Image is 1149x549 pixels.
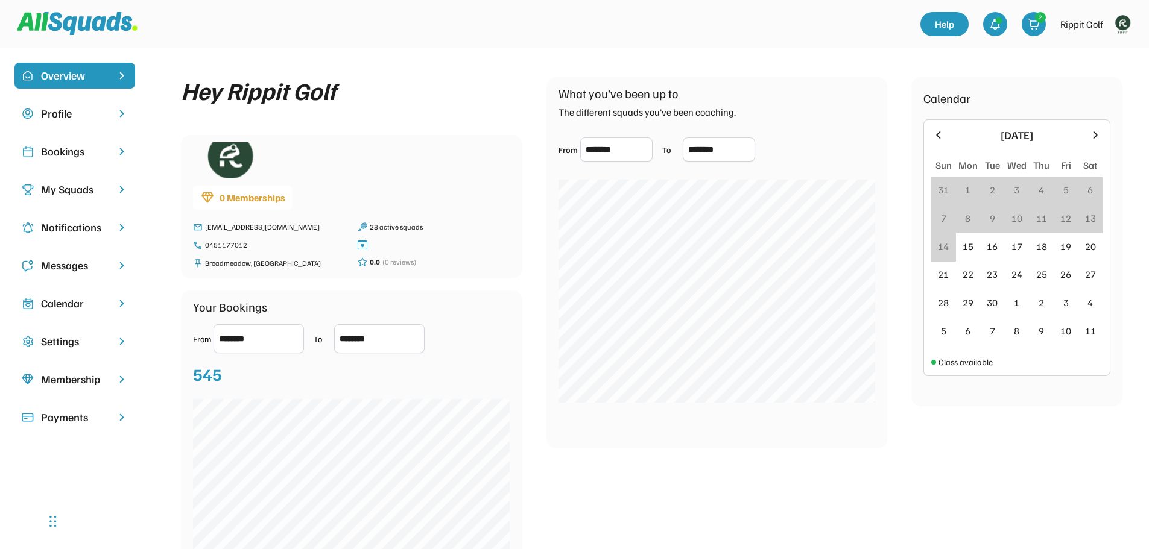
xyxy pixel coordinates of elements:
[193,298,267,316] div: Your Bookings
[662,143,680,156] div: To
[952,127,1082,143] div: [DATE]
[116,298,128,309] img: chevron-right.svg
[963,295,973,310] div: 29
[1014,295,1019,310] div: 1
[941,211,946,225] div: 7
[193,333,211,345] div: From
[22,298,34,310] img: Icon%20copy%207.svg
[987,239,998,254] div: 16
[22,260,34,272] img: Icon%20copy%205.svg
[985,158,1000,172] div: Tue
[1085,239,1096,254] div: 20
[205,222,346,233] div: [EMAIL_ADDRESS][DOMAIN_NAME]
[1087,183,1093,197] div: 6
[1061,158,1071,172] div: Fri
[116,146,128,157] img: chevron-right.svg
[22,108,34,120] img: user-circle.svg
[1014,324,1019,338] div: 8
[1011,211,1022,225] div: 10
[41,181,109,198] div: My Squads
[22,146,34,158] img: Icon%20copy%202.svg
[116,374,128,385] img: chevron-right.svg
[370,257,380,268] div: 0.0
[935,158,952,172] div: Sun
[1036,267,1047,281] div: 25
[990,183,995,197] div: 2
[1063,183,1069,197] div: 5
[1085,211,1096,225] div: 13
[41,333,109,350] div: Settings
[920,12,969,36] a: Help
[990,211,995,225] div: 9
[41,67,109,84] div: Overview
[1060,239,1071,254] div: 19
[965,183,970,197] div: 1
[205,258,346,269] div: Broadmeadow, [GEOGRAPHIC_DATA]
[1039,183,1044,197] div: 4
[987,267,998,281] div: 23
[559,84,679,102] div: What you’ve been up to
[941,324,946,338] div: 5
[990,324,995,338] div: 7
[963,239,973,254] div: 15
[193,362,222,387] div: 545
[1033,158,1049,172] div: Thu
[41,295,109,312] div: Calendar
[382,257,416,268] div: (0 reviews)
[1007,158,1027,172] div: Wed
[923,89,970,107] div: Calendar
[22,336,34,348] img: Icon%20copy%2016.svg
[1036,211,1047,225] div: 11
[1083,158,1097,172] div: Sat
[938,267,949,281] div: 21
[559,105,736,119] div: The different squads you’ve been coaching.
[1039,324,1044,338] div: 9
[205,240,346,251] div: 0451177012
[1028,18,1040,30] img: shopping-cart-01%20%281%29.svg
[116,222,128,233] img: chevron-right.svg
[1036,13,1045,22] div: 2
[193,142,265,178] img: Rippitlogov2_green.png
[989,18,1001,30] img: bell-03%20%281%29.svg
[938,295,949,310] div: 28
[1060,267,1071,281] div: 26
[220,190,285,205] div: 0 Memberships
[1085,267,1096,281] div: 27
[939,356,993,368] div: Class available
[958,158,978,172] div: Mon
[1085,324,1096,338] div: 11
[1110,12,1135,36] img: Rippitlogov2_green.png
[116,336,128,347] img: chevron-right.svg
[22,222,34,234] img: Icon%20copy%204.svg
[1060,211,1071,225] div: 12
[41,219,109,236] div: Notifications
[1011,267,1022,281] div: 24
[181,77,336,104] div: Hey Rippit Golf
[559,143,578,156] div: From
[116,70,128,81] img: chevron-right%20copy%203.svg
[1063,295,1069,310] div: 3
[1014,183,1019,197] div: 3
[1060,17,1103,31] div: Rippit Golf
[938,183,949,197] div: 31
[1039,295,1044,310] div: 2
[41,105,109,122] div: Profile
[370,222,510,233] div: 28 active squads
[963,267,973,281] div: 22
[116,260,128,271] img: chevron-right.svg
[41,257,109,274] div: Messages
[1060,324,1071,338] div: 10
[1087,295,1093,310] div: 4
[1036,239,1047,254] div: 18
[938,239,949,254] div: 14
[22,374,34,386] img: Icon%20copy%208.svg
[965,324,970,338] div: 6
[1011,239,1022,254] div: 17
[314,333,332,345] div: To
[17,12,138,35] img: Squad%20Logo.svg
[22,184,34,196] img: Icon%20copy%203.svg
[22,70,34,82] img: home-smile.svg
[987,295,998,310] div: 30
[116,108,128,119] img: chevron-right.svg
[41,371,109,387] div: Membership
